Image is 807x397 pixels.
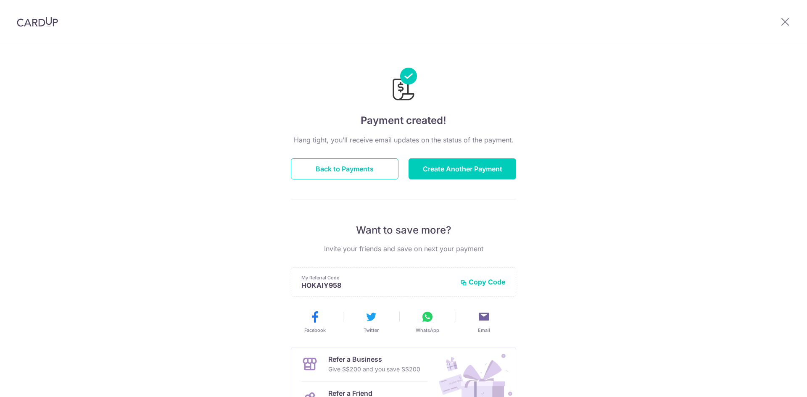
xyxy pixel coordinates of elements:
[291,135,516,145] p: Hang tight, you’ll receive email updates on the status of the payment.
[301,281,454,289] p: HOKAIY958
[460,278,506,286] button: Copy Code
[290,310,340,334] button: Facebook
[291,158,398,179] button: Back to Payments
[304,327,326,334] span: Facebook
[291,244,516,254] p: Invite your friends and save on next your payment
[17,17,58,27] img: CardUp
[409,158,516,179] button: Create Another Payment
[403,310,452,334] button: WhatsApp
[478,327,490,334] span: Email
[753,372,799,393] iframe: Opens a widget where you can find more information
[459,310,509,334] button: Email
[328,354,420,364] p: Refer a Business
[346,310,396,334] button: Twitter
[291,223,516,237] p: Want to save more?
[328,364,420,374] p: Give S$200 and you save S$200
[301,274,454,281] p: My Referral Code
[416,327,439,334] span: WhatsApp
[364,327,379,334] span: Twitter
[291,113,516,128] h4: Payment created!
[390,68,417,103] img: Payments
